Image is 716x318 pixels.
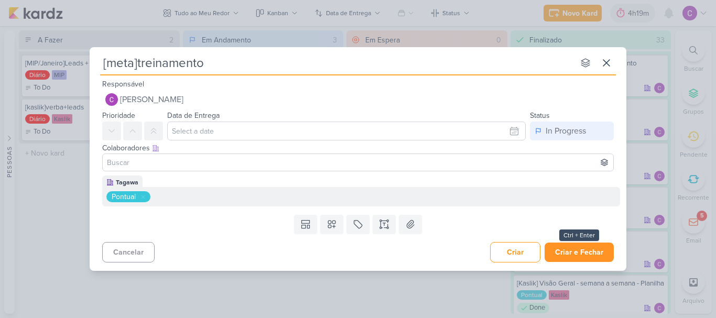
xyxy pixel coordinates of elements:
div: Tagawa [116,178,138,187]
div: Ctrl + Enter [559,229,599,241]
input: Buscar [105,156,611,169]
span: [PERSON_NAME] [120,93,183,106]
button: Cancelar [102,242,155,262]
input: Select a date [167,122,526,140]
label: Status [530,111,550,120]
div: Pontual [112,191,136,202]
label: Data de Entrega [167,111,220,120]
input: Kard Sem Título [100,53,574,72]
label: Responsável [102,80,144,89]
label: Prioridade [102,111,135,120]
button: Criar [490,242,540,262]
div: In Progress [546,125,586,137]
button: Criar e Fechar [545,243,614,262]
button: In Progress [530,122,614,140]
div: Colaboradores [102,142,614,153]
img: Carlos Lima [105,93,118,106]
button: [PERSON_NAME] [102,90,614,109]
